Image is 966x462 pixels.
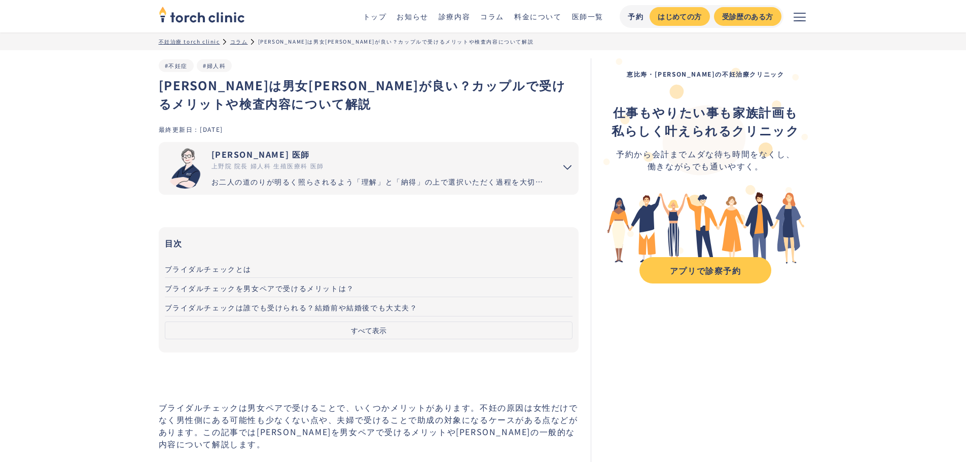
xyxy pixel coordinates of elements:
[165,259,573,278] a: ブライダルチェックとは
[572,11,603,21] a: 医師一覧
[714,7,781,26] a: 受診歴のある方
[159,38,808,45] ul: パンくずリスト
[480,11,504,21] a: コラム
[159,401,579,450] p: ブライダルチェックは男女ペアで受けることで、いくつかメリットがあります。不妊の原因は女性だけでなく男性側にある可能性も少なくない点や、夫婦で受けることで助成の対象になるケースがある点などがありま...
[159,38,220,45] a: 不妊治療 torch clinic
[613,103,798,121] strong: 仕事もやりたい事も家族計画も
[397,11,428,21] a: お知らせ
[165,322,573,339] button: すべて表示
[514,11,562,21] a: 料金について
[165,264,252,274] span: ブライダルチェックとは
[159,76,579,113] h1: [PERSON_NAME]は男女[PERSON_NAME]が良い？カップルで受けるメリットや検査内容について解説
[159,7,245,25] a: home
[649,264,762,276] div: アプリで診察予約
[612,121,799,139] strong: 私らしく叶えられるクリニック
[628,11,643,22] div: 予約
[612,103,799,139] div: ‍ ‍
[159,142,579,195] summary: 市山 卓彦 [PERSON_NAME] 医師 上野院 院長 婦人科 生殖医療科 医師 お二人の道のりが明るく照らされるよう「理解」と「納得」の上で選択いただく過程を大切にしています。エビデンスに...
[165,61,188,69] a: #不妊症
[159,125,200,133] div: 最終更新日：
[165,297,573,316] a: ブライダルチェックは誰でも受けられる？結婚前や結婚後でも大丈夫？
[200,125,223,133] div: [DATE]
[159,3,245,25] img: torch clinic
[165,235,573,251] h3: 目次
[627,69,784,78] strong: 恵比寿・[PERSON_NAME]の不妊治療クリニック
[165,302,418,312] span: ブライダルチェックは誰でも受けられる？結婚前や結婚後でも大丈夫？
[639,257,771,283] a: アプリで診察予約
[363,11,387,21] a: トップ
[612,148,799,172] div: 予約から会計までムダな待ち時間をなくし、 働きながらでも通いやすく。
[165,283,354,293] span: ブライダルチェックを男女ペアで受けるメリットは？
[650,7,709,26] a: はじめての方
[203,61,226,69] a: #婦人科
[211,148,549,160] div: [PERSON_NAME] 医師
[230,38,248,45] a: コラム
[159,142,549,195] a: [PERSON_NAME] 医師 上野院 院長 婦人科 生殖医療科 医師 お二人の道のりが明るく照らされるよう「理解」と「納得」の上で選択いただく過程を大切にしています。エビデンスに基づいた高水...
[258,38,534,45] div: [PERSON_NAME]は男女[PERSON_NAME]が良い？カップルで受けるメリットや検査内容について解説
[439,11,470,21] a: 診療内容
[722,11,773,22] div: 受診歴のある方
[165,278,573,297] a: ブライダルチェックを男女ペアで受けるメリットは？
[165,148,205,189] img: 市山 卓彦
[211,161,549,170] div: 上野院 院長 婦人科 生殖医療科 医師
[211,176,549,187] div: お二人の道のりが明るく照らされるよう「理解」と「納得」の上で選択いただく過程を大切にしています。エビデンスに基づいた高水準の医療提供により「幸せな家族計画の実現」をお手伝いさせていただきます。
[658,11,701,22] div: はじめての方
